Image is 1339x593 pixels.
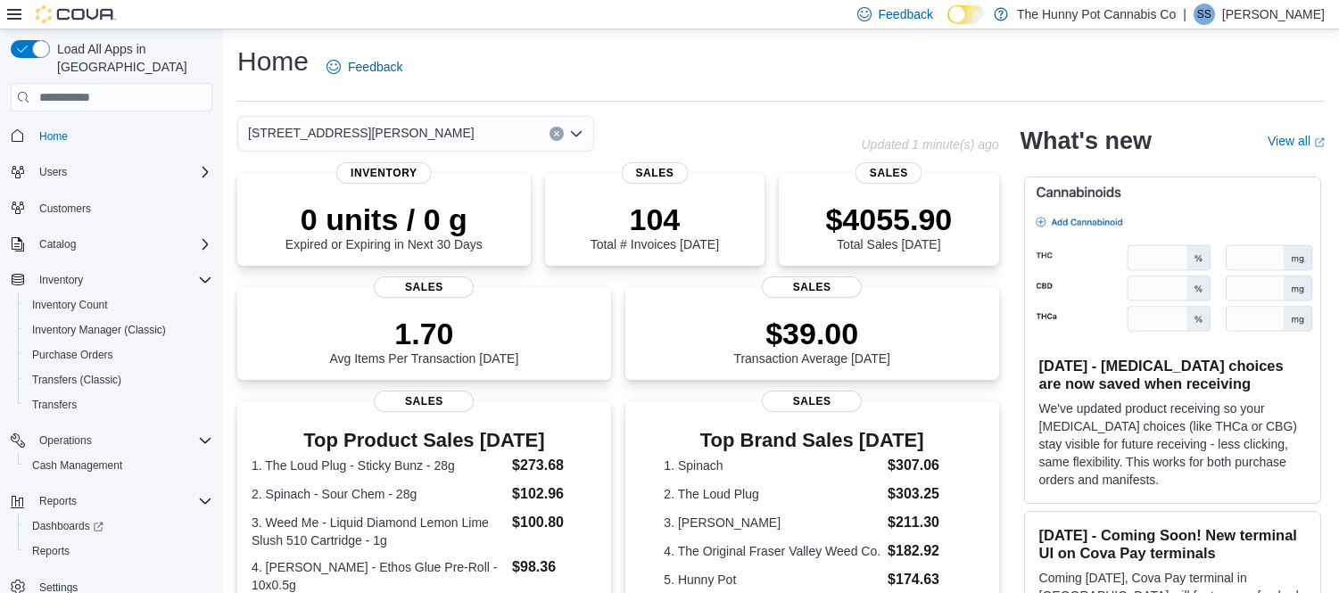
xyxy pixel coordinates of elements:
button: Inventory Count [18,292,219,317]
svg: External link [1314,137,1325,148]
span: Customers [39,202,91,216]
button: Users [32,161,74,183]
h1: Home [237,44,309,79]
span: Catalog [32,234,212,255]
a: Transfers [25,394,84,416]
span: SS [1197,4,1211,25]
button: Transfers (Classic) [18,367,219,392]
span: Inventory Count [25,294,212,316]
div: Transaction Average [DATE] [733,316,890,366]
span: Inventory Manager (Classic) [32,323,166,337]
button: Customers [4,195,219,221]
dd: $182.92 [888,540,960,562]
img: Cova [36,5,116,23]
dd: $98.36 [512,556,597,578]
p: Updated 1 minute(s) ago [861,137,998,152]
span: Inventory [39,273,83,287]
span: Dashboards [32,519,103,533]
span: Transfers (Classic) [32,373,121,387]
p: $4055.90 [825,202,952,237]
span: Reports [39,494,77,508]
p: [PERSON_NAME] [1222,4,1325,25]
dd: $273.68 [512,455,597,476]
span: Sales [855,162,922,184]
span: Sales [762,391,862,412]
dt: 2. The Loud Plug [664,485,880,503]
p: We've updated product receiving so your [MEDICAL_DATA] choices (like THCa or CBG) stay visible fo... [1039,399,1306,489]
span: Home [39,129,68,144]
button: Cash Management [18,453,219,478]
button: Home [4,122,219,148]
span: Operations [39,433,92,448]
button: Transfers [18,392,219,417]
p: 1.70 [329,316,518,351]
button: Reports [18,539,219,564]
span: Reports [32,490,212,512]
p: 104 [591,202,719,237]
button: Purchase Orders [18,342,219,367]
dt: 4. The Original Fraser Valley Weed Co. [664,542,880,560]
span: Transfers (Classic) [25,369,212,391]
div: Suzi Strand [1194,4,1215,25]
span: Feedback [348,58,402,76]
button: Users [4,160,219,185]
input: Dark Mode [947,5,985,24]
dt: 3. Weed Me - Liquid Diamond Lemon Lime Slush 510 Cartridge - 1g [252,514,505,549]
h3: Top Product Sales [DATE] [252,430,597,451]
dt: 5. Hunny Pot [664,571,880,589]
div: Avg Items Per Transaction [DATE] [329,316,518,366]
span: Inventory Manager (Classic) [25,319,212,341]
span: [STREET_ADDRESS][PERSON_NAME] [248,122,475,144]
button: Inventory Manager (Classic) [18,317,219,342]
button: Inventory [32,269,90,291]
a: Reports [25,540,77,562]
span: Reports [32,544,70,558]
button: Catalog [4,232,219,257]
h2: What's new [1021,127,1152,155]
button: Operations [4,428,219,453]
span: Dark Mode [947,24,948,25]
span: Dashboards [25,515,212,537]
h3: [DATE] - [MEDICAL_DATA] choices are now saved when receiving [1039,357,1306,392]
span: Load All Apps in [GEOGRAPHIC_DATA] [50,40,212,76]
span: Sales [374,276,474,298]
span: Feedback [879,5,933,23]
a: Purchase Orders [25,344,120,366]
div: Total # Invoices [DATE] [591,202,719,251]
dt: 3. [PERSON_NAME] [664,514,880,531]
div: Total Sales [DATE] [825,202,952,251]
div: Expired or Expiring in Next 30 Days [285,202,483,251]
a: View allExternal link [1268,134,1325,148]
button: Operations [32,430,99,451]
dd: $303.25 [888,483,960,505]
span: Home [32,124,212,146]
span: Purchase Orders [32,348,113,362]
a: Inventory Count [25,294,115,316]
span: Cash Management [25,455,212,476]
a: Cash Management [25,455,129,476]
a: Inventory Manager (Classic) [25,319,173,341]
h3: [DATE] - Coming Soon! New terminal UI on Cova Pay terminals [1039,526,1306,562]
span: Sales [762,276,862,298]
dt: 1. The Loud Plug - Sticky Bunz - 28g [252,457,505,474]
button: Reports [4,489,219,514]
dd: $102.96 [512,483,597,505]
dd: $211.30 [888,512,960,533]
a: Dashboards [18,514,219,539]
button: Open list of options [569,127,583,141]
span: Cash Management [32,458,122,473]
a: Customers [32,198,98,219]
button: Inventory [4,268,219,292]
a: Transfers (Classic) [25,369,128,391]
button: Clear input [550,127,564,141]
a: Dashboards [25,515,111,537]
span: Reports [25,540,212,562]
dd: $307.06 [888,455,960,476]
span: Inventory Count [32,298,108,312]
p: $39.00 [733,316,890,351]
dt: 2. Spinach - Sour Chem - 28g [252,485,505,503]
h3: Top Brand Sales [DATE] [664,430,960,451]
span: Users [32,161,212,183]
span: Transfers [25,394,212,416]
a: Home [32,126,75,147]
